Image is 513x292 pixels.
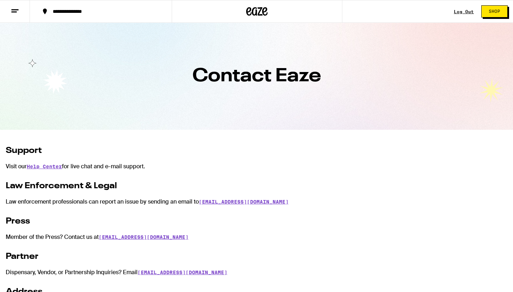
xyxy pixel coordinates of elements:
a: Help Center [27,164,62,169]
h1: Contact Eaze [11,67,502,86]
p: Visit our for live chat and e-mail support. [6,163,507,170]
span: Shop [489,9,500,14]
button: Log Out [452,9,476,14]
p: Dispensary, Vendor, or Partnership Inquiries? Email [6,268,507,276]
p: Member of the Press? Contact us at [6,233,507,241]
button: Shop [481,5,508,17]
h2: Partner [6,251,507,263]
h2: Support [6,145,507,157]
h2: Law Enforcement & Legal [6,180,507,192]
a: [EMAIL_ADDRESS][DOMAIN_NAME] [138,270,227,275]
div: Log Out [454,9,474,14]
p: Law enforcement professionals can report an issue by sending an email to [6,198,507,205]
a: [EMAIL_ADDRESS][DOMAIN_NAME] [99,234,188,240]
h2: Press [6,215,507,227]
a: [EMAIL_ADDRESS][DOMAIN_NAME] [199,199,289,205]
